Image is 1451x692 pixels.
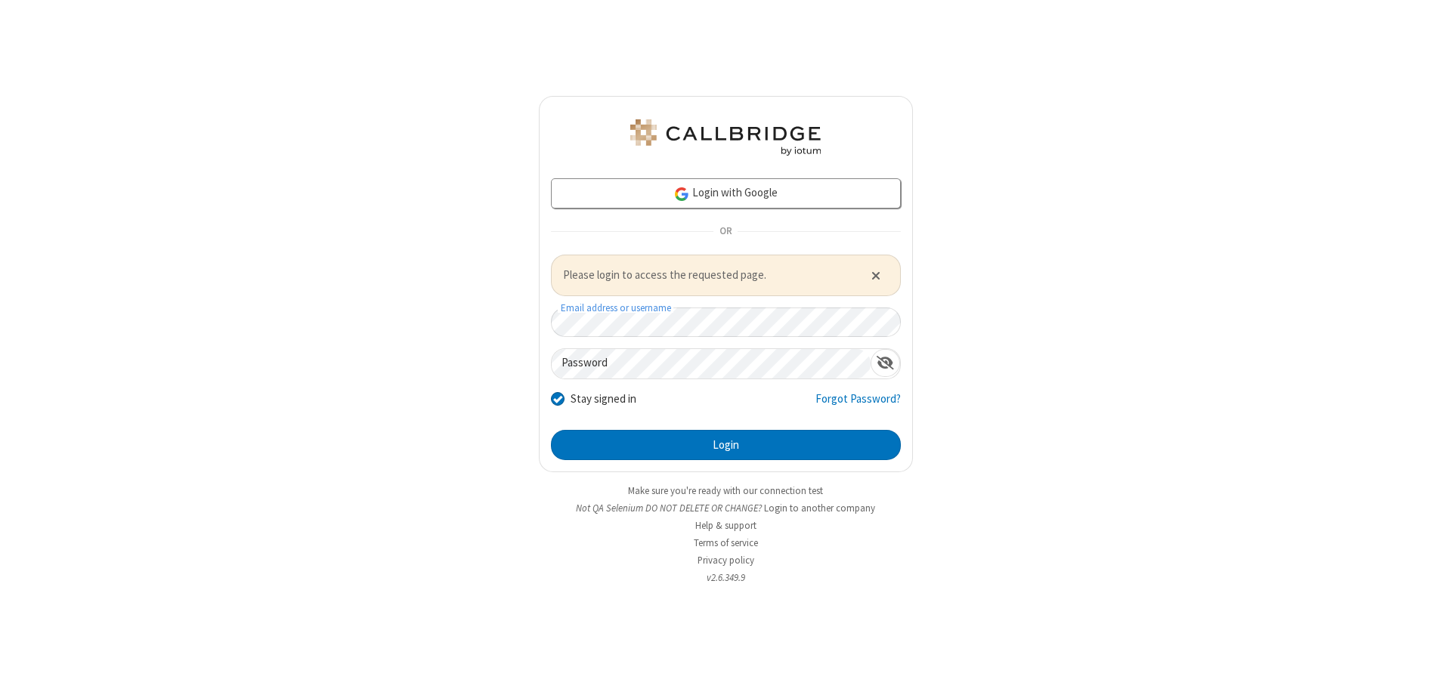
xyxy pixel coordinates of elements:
[551,307,901,337] input: Email address or username
[563,267,852,284] span: Please login to access the requested page.
[571,391,636,408] label: Stay signed in
[673,186,690,202] img: google-icon.png
[695,519,756,532] a: Help & support
[539,501,913,515] li: Not QA Selenium DO NOT DELETE OR CHANGE?
[552,349,871,378] input: Password
[551,178,901,209] a: Login with Google
[863,264,888,286] button: Close alert
[698,554,754,567] a: Privacy policy
[694,536,758,549] a: Terms of service
[539,570,913,585] li: v2.6.349.9
[551,430,901,460] button: Login
[628,484,823,497] a: Make sure you're ready with our connection test
[871,349,900,377] div: Show password
[815,391,901,419] a: Forgot Password?
[713,221,738,243] span: OR
[627,119,824,156] img: QA Selenium DO NOT DELETE OR CHANGE
[764,501,875,515] button: Login to another company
